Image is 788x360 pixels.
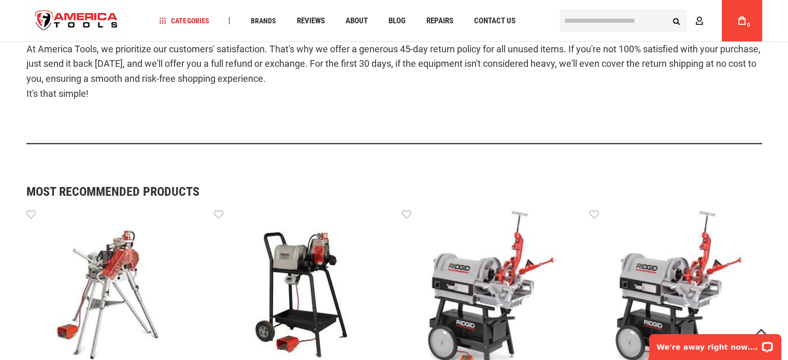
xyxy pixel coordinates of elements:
span: Contact Us [474,17,515,25]
a: About [340,14,372,28]
img: America Tools [26,2,127,40]
span: Blog [388,17,405,25]
a: store logo [26,2,127,40]
a: Contact Us [469,14,520,28]
span: Reviews [296,17,324,25]
a: Categories [154,14,213,28]
p: At America Tools, we prioritize our customers' satisfaction. That's why we offer a generous 45-da... [26,27,762,102]
span: Brands [250,17,276,24]
iframe: LiveChat chat widget [642,327,788,360]
a: Brands [246,14,280,28]
a: Blog [383,14,410,28]
a: Reviews [292,14,329,28]
span: Repairs [426,17,453,25]
button: Search [667,11,686,31]
a: Repairs [421,14,457,28]
span: About [345,17,367,25]
strong: Most Recommended Products [26,185,726,198]
span: 0 [747,22,750,28]
span: Categories [159,17,209,24]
